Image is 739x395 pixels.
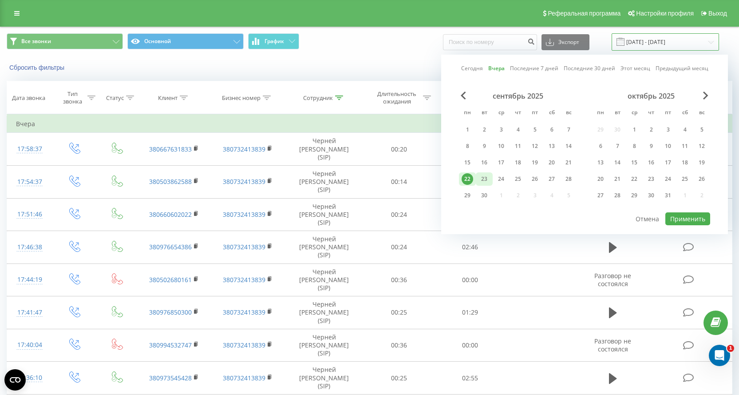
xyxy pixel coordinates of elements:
[560,172,577,186] div: вс 28 сент. 2025 г.
[435,329,506,362] td: 00:00
[612,140,623,152] div: 7
[461,92,466,100] span: Previous Month
[149,177,192,186] a: 380503862588
[594,107,607,120] abbr: понедельник
[563,173,574,185] div: 28
[461,107,474,120] abbr: понедельник
[435,362,506,395] td: 02:55
[611,107,624,120] abbr: вторник
[285,198,364,231] td: Черней [PERSON_NAME] (SIP)
[526,140,543,153] div: пт 12 сент. 2025 г.
[543,123,560,136] div: сб 6 сент. 2025 г.
[660,189,676,202] div: пт 31 окт. 2025 г.
[543,156,560,169] div: сб 20 сент. 2025 г.
[459,189,476,202] div: пн 29 сент. 2025 г.
[285,296,364,329] td: Черней [PERSON_NAME] (SIP)
[223,374,265,382] a: 380732413839
[7,115,732,133] td: Вчера
[545,107,558,120] abbr: суббота
[620,64,650,72] a: Этот месяц
[564,64,615,72] a: Последние 30 дней
[628,173,640,185] div: 22
[265,38,284,44] span: График
[223,275,265,284] a: 380732413839
[546,157,557,168] div: 20
[149,243,192,251] a: 380976654386
[495,173,507,185] div: 24
[660,140,676,153] div: пт 10 окт. 2025 г.
[709,345,730,366] iframe: Intercom live chat
[494,107,508,120] abbr: среда
[223,243,265,251] a: 380732413839
[364,198,435,231] td: 00:24
[645,124,657,136] div: 2
[16,369,43,387] div: 17:36:10
[546,173,557,185] div: 27
[149,145,192,153] a: 380667631833
[609,156,626,169] div: вт 14 окт. 2025 г.
[703,92,708,100] span: Next Month
[645,190,657,201] div: 30
[476,172,493,186] div: вт 23 сент. 2025 г.
[364,165,435,198] td: 00:14
[364,329,435,362] td: 00:36
[16,206,43,223] div: 17:51:46
[512,124,524,136] div: 4
[628,140,640,152] div: 8
[595,157,606,168] div: 13
[435,165,506,198] td: 02:07
[493,172,510,186] div: ср 24 сент. 2025 г.
[435,133,506,166] td: 10:56
[560,140,577,153] div: вс 14 сент. 2025 г.
[493,123,510,136] div: ср 3 сент. 2025 г.
[443,34,537,50] input: Поиск по номеру
[526,172,543,186] div: пт 26 сент. 2025 г.
[693,123,710,136] div: вс 5 окт. 2025 г.
[626,172,643,186] div: ср 22 окт. 2025 г.
[526,156,543,169] div: пт 19 сент. 2025 г.
[462,190,473,201] div: 29
[526,123,543,136] div: пт 5 сент. 2025 г.
[693,172,710,186] div: вс 26 окт. 2025 г.
[696,157,707,168] div: 19
[609,140,626,153] div: вт 7 окт. 2025 г.
[676,172,693,186] div: сб 25 окт. 2025 г.
[546,124,557,136] div: 6
[478,190,490,201] div: 30
[373,90,421,105] div: Длительность ожидания
[60,90,85,105] div: Тип звонка
[562,107,575,120] abbr: воскресенье
[435,231,506,264] td: 02:46
[679,173,691,185] div: 25
[16,271,43,288] div: 17:44:19
[612,173,623,185] div: 21
[695,107,708,120] abbr: воскресенье
[696,140,707,152] div: 12
[563,157,574,168] div: 21
[546,140,557,152] div: 13
[696,173,707,185] div: 26
[476,140,493,153] div: вт 9 сент. 2025 г.
[459,92,577,100] div: сентябрь 2025
[462,157,473,168] div: 15
[495,140,507,152] div: 10
[303,94,333,102] div: Сотрудник
[478,124,490,136] div: 2
[548,10,620,17] span: Реферальная программа
[543,140,560,153] div: сб 13 сент. 2025 г.
[459,172,476,186] div: пн 22 сент. 2025 г.
[476,123,493,136] div: вт 2 сент. 2025 г.
[127,33,244,49] button: Основной
[4,369,26,391] button: Open CMP widget
[510,140,526,153] div: чт 11 сент. 2025 г.
[656,64,708,72] a: Предыдущий месяц
[493,140,510,153] div: ср 10 сент. 2025 г.
[510,172,526,186] div: чт 25 сент. 2025 г.
[16,173,43,191] div: 17:54:37
[16,304,43,321] div: 17:41:47
[543,172,560,186] div: сб 27 сент. 2025 г.
[512,157,524,168] div: 18
[149,308,192,316] a: 380976850300
[495,157,507,168] div: 17
[594,337,631,353] span: Разговор не состоялся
